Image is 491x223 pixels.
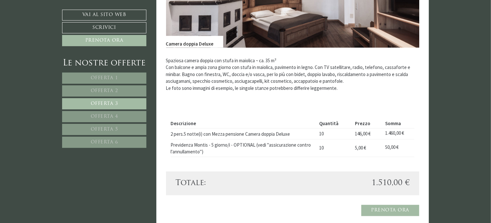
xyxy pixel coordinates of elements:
a: Prenota ora [361,205,420,216]
span: Offerta 2 [91,89,118,93]
td: 50,00 € [383,139,414,157]
td: Previdenza Montis - 5 giorno/i - OPTIONAL (vedi "assicurazione contro l'annullamento") [171,139,317,157]
td: 10 [317,139,353,157]
th: Quantità [317,119,353,128]
th: Prezzo [353,119,383,128]
span: Offerta 3 [91,101,118,106]
p: Spaziosa camera doppia con stufa in maiolica ~ ca. 35 m² Con balcone e ampia zona giorno con stuf... [166,57,420,92]
button: Invia [218,169,254,180]
span: Offerta 5 [91,127,118,132]
span: Offerta 1 [91,76,118,81]
span: Offerta 4 [91,114,118,119]
div: Montis – Active Nature Spa [10,18,85,23]
th: Somma [383,119,414,128]
td: 2 pers.5 notte(i) con Mezza pensione Camera doppia Deluxe [171,128,317,139]
th: Descrizione [171,119,317,128]
a: Scrivici [62,22,146,33]
span: Offerta 6 [91,140,118,145]
td: 10 [317,128,353,139]
div: Le nostre offerte [62,57,146,69]
a: Prenota ora [62,35,146,46]
div: Totale: [171,178,293,189]
span: 5,00 € [355,145,366,151]
td: 1.460,00 € [383,128,414,139]
small: 10:23 [10,30,85,34]
div: Camera doppia Deluxe [166,36,223,47]
div: Buon giorno, come possiamo aiutarla? [5,17,88,35]
div: giovedì [115,5,139,15]
span: 1.510,00 € [372,178,410,189]
span: 146,00 € [355,131,371,137]
a: Vai al sito web [62,10,146,21]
